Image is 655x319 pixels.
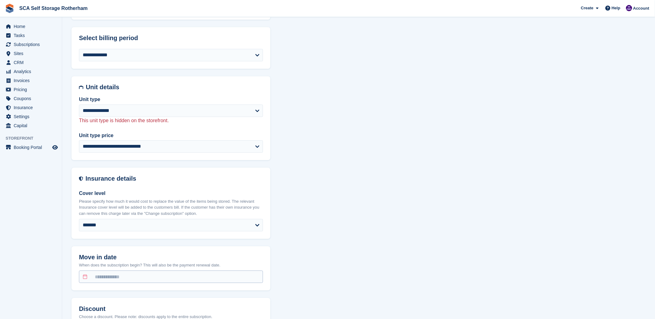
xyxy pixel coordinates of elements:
span: Insurance [14,103,51,112]
img: unit-details-icon-595b0c5c156355b767ba7b61e002efae458ec76ed5ec05730b8e856ff9ea34a9.svg [79,84,83,91]
a: menu [3,103,59,112]
a: SCA Self Storage Rotherham [17,3,90,13]
a: menu [3,58,59,67]
h2: Discount [79,305,263,312]
a: menu [3,121,59,130]
a: Preview store [51,144,59,151]
span: Home [14,22,51,31]
span: Pricing [14,85,51,94]
span: Sites [14,49,51,58]
span: Coupons [14,94,51,103]
p: This unit type is hidden on the storefront. [79,117,263,124]
span: Account [633,5,649,12]
h2: Select billing period [79,35,263,42]
img: insurance-details-icon-731ffda60807649b61249b889ba3c5e2b5c27d34e2e1fb37a309f0fde93ff34a.svg [79,175,83,182]
span: Tasks [14,31,51,40]
span: Create [581,5,593,11]
a: menu [3,76,59,85]
span: Subscriptions [14,40,51,49]
span: Capital [14,121,51,130]
h2: Insurance details [85,175,263,182]
span: Help [612,5,620,11]
a: menu [3,94,59,103]
span: Booking Portal [14,143,51,152]
a: menu [3,85,59,94]
span: CRM [14,58,51,67]
img: Kelly Neesham [626,5,632,11]
span: Settings [14,112,51,121]
span: Storefront [6,135,62,141]
a: menu [3,49,59,58]
a: menu [3,67,59,76]
label: Unit type [79,96,263,103]
img: stora-icon-8386f47178a22dfd0bd8f6a31ec36ba5ce8667c1dd55bd0f319d3a0aa187defe.svg [5,4,14,13]
h2: Move in date [79,254,263,261]
label: Cover level [79,190,263,197]
span: Invoices [14,76,51,85]
a: menu [3,22,59,31]
a: menu [3,40,59,49]
a: menu [3,143,59,152]
p: When does the subscription begin? This will also be the payment renewal date. [79,262,263,268]
a: menu [3,112,59,121]
label: Unit type price [79,132,263,139]
h2: Unit details [86,84,263,91]
a: menu [3,31,59,40]
span: Analytics [14,67,51,76]
p: Please specify how much it would cost to replace the value of the items being stored. The relevan... [79,198,263,217]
